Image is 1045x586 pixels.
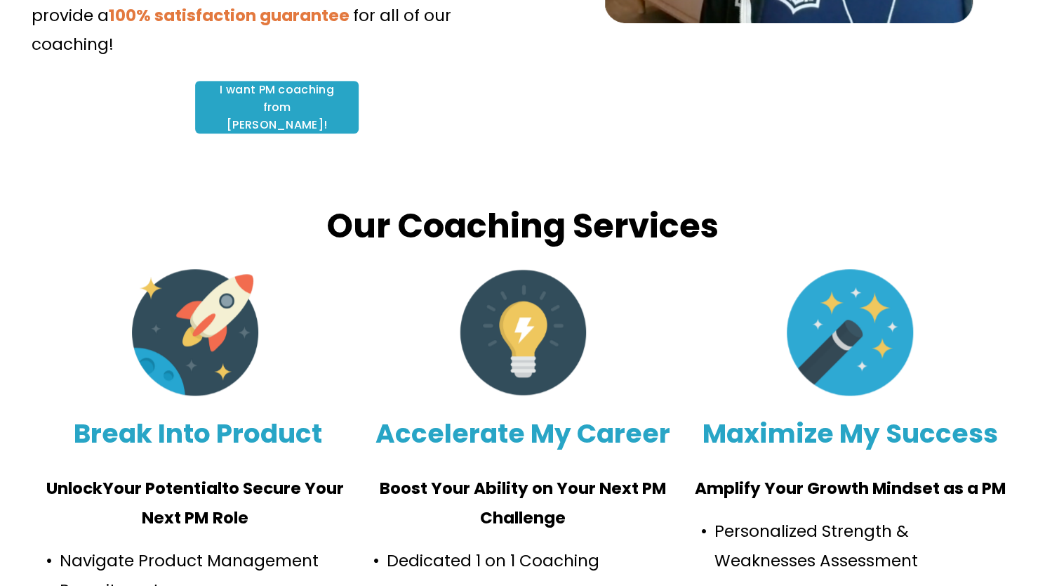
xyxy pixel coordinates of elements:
[695,477,1006,500] strong: Amplify Your Growth Mindset as a PM
[102,477,221,500] strong: Your Potential
[375,415,670,452] strong: Accelerate My Career
[109,4,350,27] strong: 100% satisfaction guarantee
[142,477,347,529] strong: to Secure Your Next PM Role
[714,517,1014,575] p: Personalized Strength & Weaknesses Assessment
[703,415,998,452] strong: Maximize My Success
[387,547,686,576] p: Dedicated 1 on 1 Coaching
[74,415,322,452] strong: Break Into Product
[326,202,719,249] strong: Our Coaching Services
[46,477,102,500] strong: Unlock
[380,477,670,529] strong: Boost Your Ability on Your Next PM Challenge
[195,81,359,134] a: I want PM coaching from [PERSON_NAME]!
